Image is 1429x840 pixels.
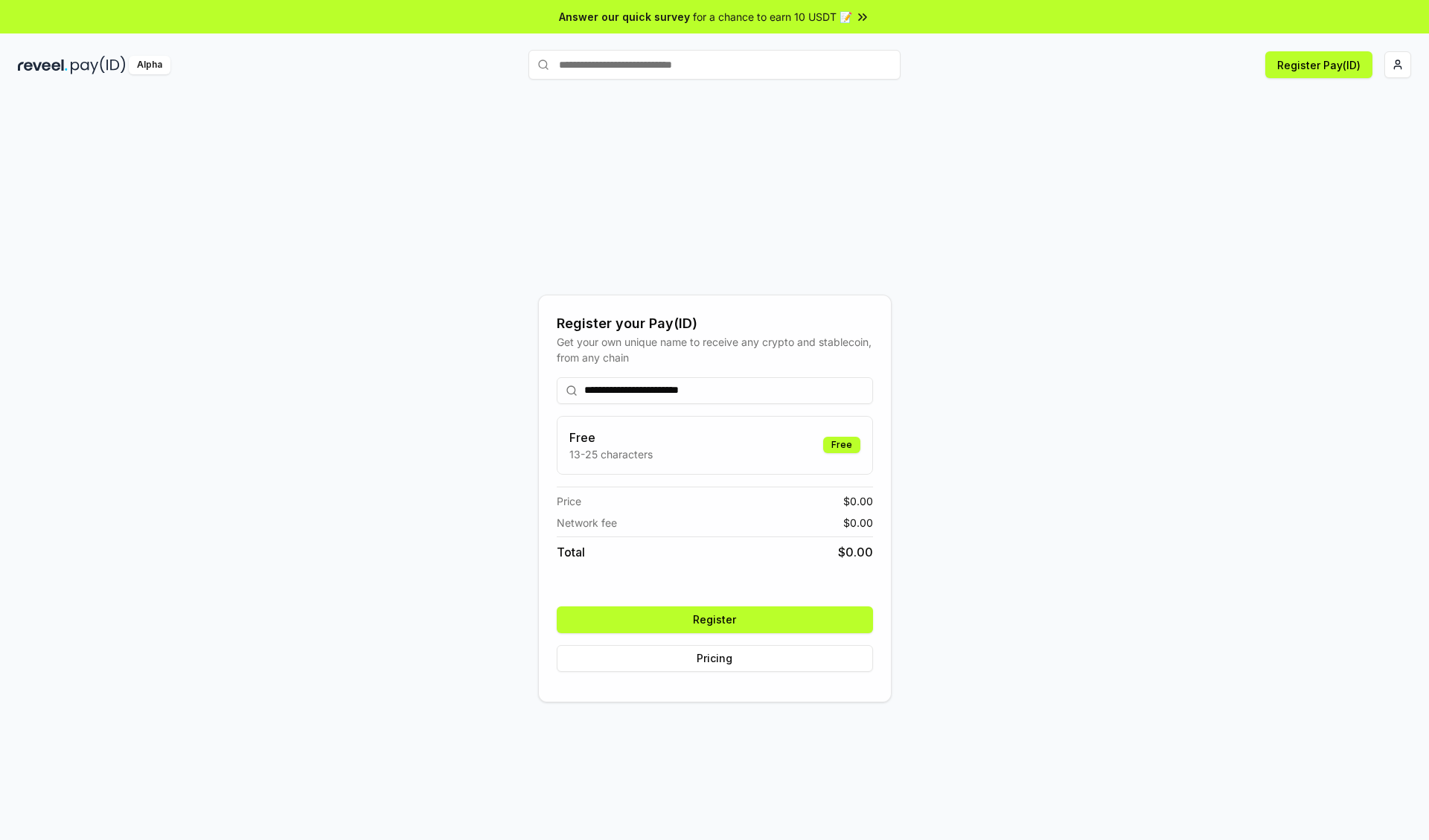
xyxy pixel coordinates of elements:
[693,9,852,25] span: for a chance to earn 10 USDT 📝
[557,313,873,334] div: Register your Pay(ID)
[1265,51,1372,78] button: Register Pay(ID)
[557,543,585,561] span: Total
[843,493,873,509] span: $ 0.00
[557,493,581,509] span: Price
[569,429,653,446] h3: Free
[838,543,873,561] span: $ 0.00
[559,9,690,25] span: Answer our quick survey
[557,515,617,530] span: Network fee
[843,515,873,530] span: $ 0.00
[557,645,873,672] button: Pricing
[71,56,126,74] img: pay_id
[129,56,170,74] div: Alpha
[557,334,873,365] div: Get your own unique name to receive any crypto and stablecoin, from any chain
[18,56,68,74] img: reveel_dark
[557,606,873,633] button: Register
[823,437,860,453] div: Free
[569,446,653,462] p: 13-25 characters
